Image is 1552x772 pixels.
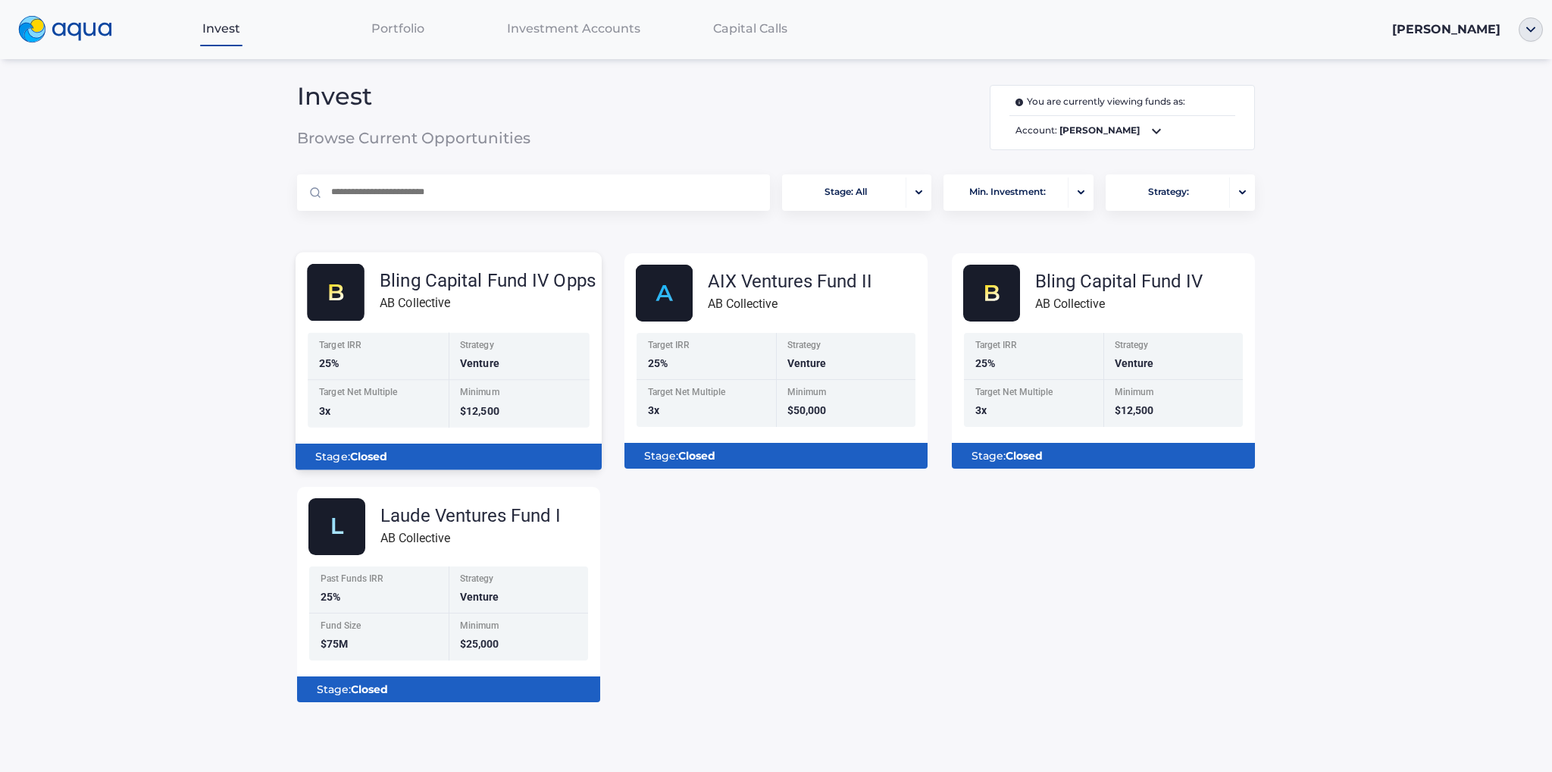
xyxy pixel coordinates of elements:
span: 25% [321,591,340,603]
span: 3x [319,405,330,417]
div: Strategy [787,340,906,353]
span: 25% [975,357,995,369]
b: Closed [1006,449,1043,463]
span: $12,500 [1115,404,1153,416]
img: portfolio-arrow [1078,190,1084,195]
img: BetaFund.svg [307,264,365,322]
button: Strategy:portfolio-arrow [1106,174,1255,211]
div: Strategy [1115,340,1234,353]
a: Invest [133,13,310,44]
b: [PERSON_NAME] [1059,124,1140,136]
span: Strategy: [1148,177,1189,207]
div: Stage: [309,676,588,702]
span: Invest [202,21,240,36]
span: Browse Current Opportunities [297,130,616,146]
div: Past Funds IRR [321,574,440,587]
img: BetaFund.svg [963,265,1020,322]
img: ellipse [1519,17,1543,42]
div: Minimum [1115,388,1234,400]
span: $50,000 [787,404,826,416]
img: Magnifier [310,187,321,198]
b: Closed [678,449,715,463]
div: Laude Ventures Fund I [380,507,561,525]
span: 3x [975,404,987,416]
img: portfolio-arrow [1239,190,1246,195]
div: Minimum [787,388,906,400]
span: 3x [648,404,659,416]
div: AB Collective [380,529,561,548]
div: Target IRR [319,340,440,353]
div: AIX Ventures Fund II [708,272,872,290]
span: You are currently viewing funds as: [1015,95,1185,109]
div: Strategy [460,574,579,587]
button: Min. Investment:portfolio-arrow [943,174,1093,211]
span: Min. Investment: [969,177,1046,207]
span: $25,000 [460,638,499,650]
div: Stage: [637,443,915,469]
div: Bling Capital Fund IV [1035,272,1203,290]
span: Investment Accounts [507,21,640,36]
img: AlphaFund.svg [636,265,693,322]
div: AB Collective [1035,294,1203,313]
a: Investment Accounts [486,13,662,44]
span: Account: [1009,122,1235,140]
img: logo [18,16,112,43]
span: Venture [460,591,499,603]
div: Target Net Multiple [975,388,1094,400]
span: $12,500 [460,405,499,417]
div: Target Net Multiple [648,388,767,400]
img: Group_48616.svg [308,498,365,555]
div: Target IRR [975,340,1094,353]
span: Portfolio [371,21,424,36]
div: Bling Capital Fund IV Opps [380,271,596,290]
div: Strategy [460,340,580,353]
div: AB Collective [380,293,596,312]
img: portfolio-arrow [915,190,922,195]
div: AB Collective [708,294,872,313]
span: $75M [321,638,348,650]
span: Stage: All [824,177,867,207]
div: Minimum [460,621,579,634]
a: Capital Calls [662,13,838,44]
span: 25% [648,357,668,369]
span: Venture [460,357,499,369]
div: Target Net Multiple [319,388,440,400]
img: i.svg [1015,99,1027,106]
div: Fund Size [321,621,440,634]
span: Venture [1115,357,1153,369]
b: Closed [351,683,388,696]
a: logo [9,12,133,47]
b: Closed [350,450,387,463]
div: Target IRR [648,340,767,353]
div: Stage: [308,444,590,469]
button: Stage: Allportfolio-arrow [782,174,931,211]
span: Capital Calls [713,21,787,36]
span: 25% [319,357,339,369]
span: [PERSON_NAME] [1392,22,1500,36]
div: Stage: [964,443,1243,469]
span: Venture [787,357,826,369]
div: Minimum [460,388,580,400]
a: Portfolio [309,13,486,44]
span: Invest [297,89,616,104]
